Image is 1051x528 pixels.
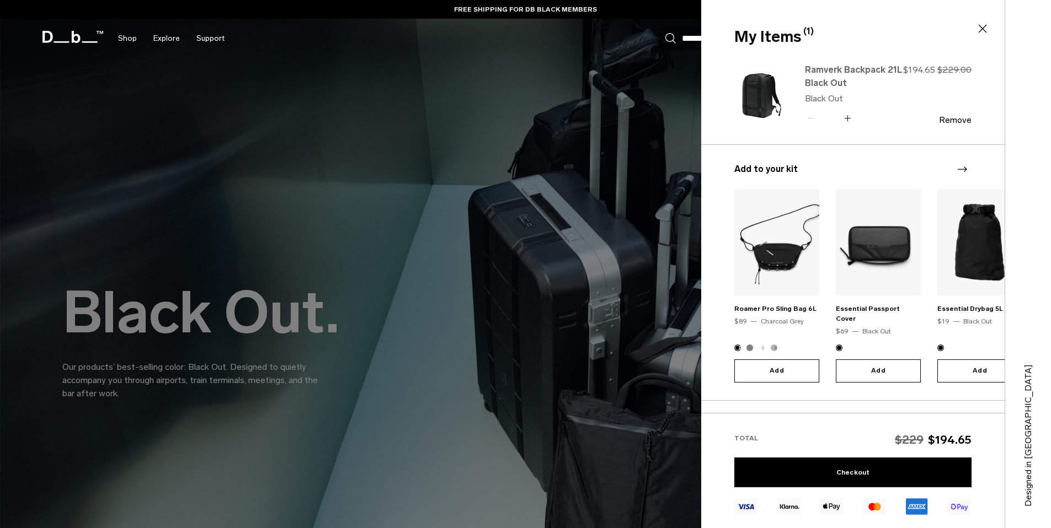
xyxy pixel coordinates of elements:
[734,163,972,176] h3: Add to your kit
[110,19,233,58] nav: Main Navigation
[734,305,817,313] a: Roamer Pro Sling Bag 6L
[836,344,842,351] button: Black Out
[734,359,819,382] button: Add to Cart
[836,327,849,335] span: $69
[805,92,902,105] p: Black Out
[937,317,949,325] span: $19
[734,344,741,351] button: Charcoal Grey
[153,19,180,58] a: Explore
[937,189,1022,295] img: TheSomlosDryBag.png
[836,305,900,322] a: Essential Passport Cover
[937,359,1022,382] button: Add to Cart
[734,62,787,127] img: Ramverk Backpack 21L Black Out - Black Out
[759,344,765,351] button: Oatmilk
[805,63,902,90] a: Ramverk Backpack 21L Black Out
[836,359,921,382] button: Add to Cart
[454,4,597,14] a: FREE SHIPPING FOR DB BLACK MEMBERS
[734,189,819,382] div: 1 / 10
[734,25,969,49] div: My Items
[836,189,921,382] div: 2 / 10
[895,433,926,446] span: $229
[862,326,891,336] div: Black Out
[937,189,1022,382] div: 3 / 10
[734,189,819,295] img: Roamer Pro Sling Bag 6L Charcoal Grey
[937,63,972,77] s: $229.00
[954,157,969,181] div: Next slide
[118,19,137,58] a: Shop
[963,316,992,326] div: Black Out
[761,316,804,326] div: Charcoal Grey
[734,434,758,442] span: Total
[746,344,753,351] button: Black Out
[803,25,814,38] span: (1)
[734,317,747,325] span: $89
[937,305,1003,313] a: Essential Drybag 5L
[1022,341,1035,507] p: Designed in [GEOGRAPHIC_DATA]
[734,457,972,487] a: Checkout
[928,433,972,446] span: $194.65
[937,344,944,351] button: Black Out
[903,64,935,75] span: $194.65
[836,189,921,295] img: Essential Passport Cover Black Out
[939,115,972,125] button: Remove
[196,19,225,58] a: Support
[771,344,777,351] button: Forest Green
